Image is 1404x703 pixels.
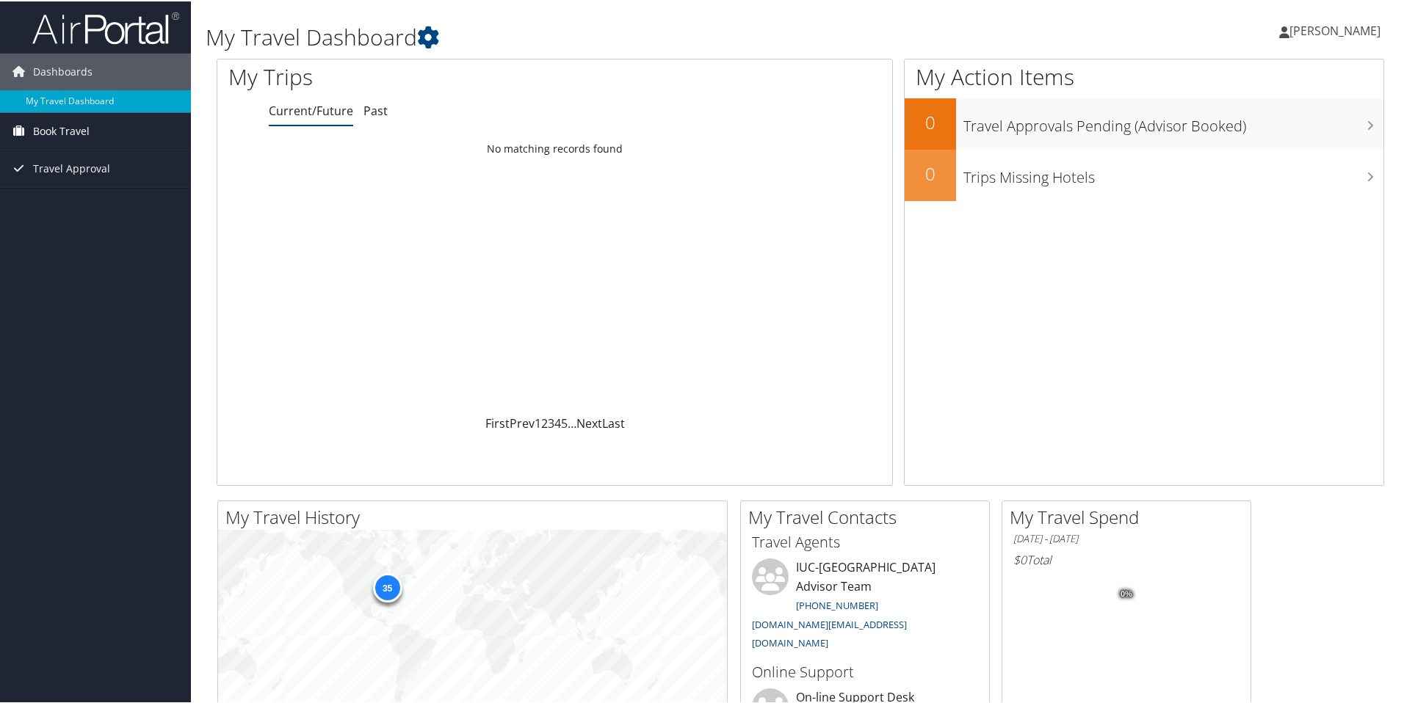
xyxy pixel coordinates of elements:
a: 0Travel Approvals Pending (Advisor Booked) [905,97,1383,148]
h3: Travel Approvals Pending (Advisor Booked) [963,107,1383,135]
div: 35 [372,572,402,601]
span: [PERSON_NAME] [1289,21,1381,37]
a: 0Trips Missing Hotels [905,148,1383,200]
li: IUC-[GEOGRAPHIC_DATA] Advisor Team [745,557,985,655]
a: 3 [548,414,554,430]
span: Book Travel [33,112,90,148]
h2: My Travel Contacts [748,503,989,528]
a: Current/Future [269,101,353,117]
a: Next [576,414,602,430]
a: 2 [541,414,548,430]
span: $0 [1013,550,1027,567]
span: Travel Approval [33,149,110,186]
h6: Total [1013,550,1240,567]
h1: My Trips [228,60,600,91]
h3: Trips Missing Hotels [963,159,1383,186]
h6: [DATE] - [DATE] [1013,531,1240,544]
h2: My Travel History [225,503,727,528]
a: 4 [554,414,561,430]
h2: My Travel Spend [1010,503,1251,528]
a: [DOMAIN_NAME][EMAIL_ADDRESS][DOMAIN_NAME] [752,616,907,649]
a: Last [602,414,625,430]
a: First [485,414,510,430]
a: Past [363,101,388,117]
h3: Online Support [752,660,978,681]
h3: Travel Agents [752,531,978,551]
img: airportal-logo.png [32,10,179,44]
a: [PHONE_NUMBER] [796,597,878,611]
span: … [568,414,576,430]
a: 1 [535,414,541,430]
a: 5 [561,414,568,430]
h2: 0 [905,109,956,134]
h1: My Travel Dashboard [206,21,999,51]
td: No matching records found [217,134,892,161]
a: [PERSON_NAME] [1279,7,1395,51]
span: Dashboards [33,52,93,89]
a: Prev [510,414,535,430]
h1: My Action Items [905,60,1383,91]
h2: 0 [905,160,956,185]
tspan: 0% [1121,589,1132,597]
